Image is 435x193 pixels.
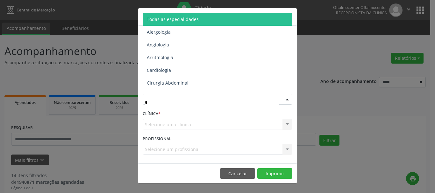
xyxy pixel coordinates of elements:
[220,168,255,179] button: Cancelar
[143,109,160,119] label: CLÍNICA
[147,29,171,35] span: Alergologia
[147,93,203,99] span: Cirurgia Cabeça e Pescoço
[147,42,169,48] span: Angiologia
[143,13,216,21] h5: Relatório de agendamentos
[147,54,173,60] span: Arritmologia
[284,8,297,24] button: Close
[147,16,199,22] span: Todas as especialidades
[143,134,171,144] label: PROFISSIONAL
[257,168,292,179] button: Imprimir
[147,80,189,86] span: Cirurgia Abdominal
[147,67,171,73] span: Cardiologia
